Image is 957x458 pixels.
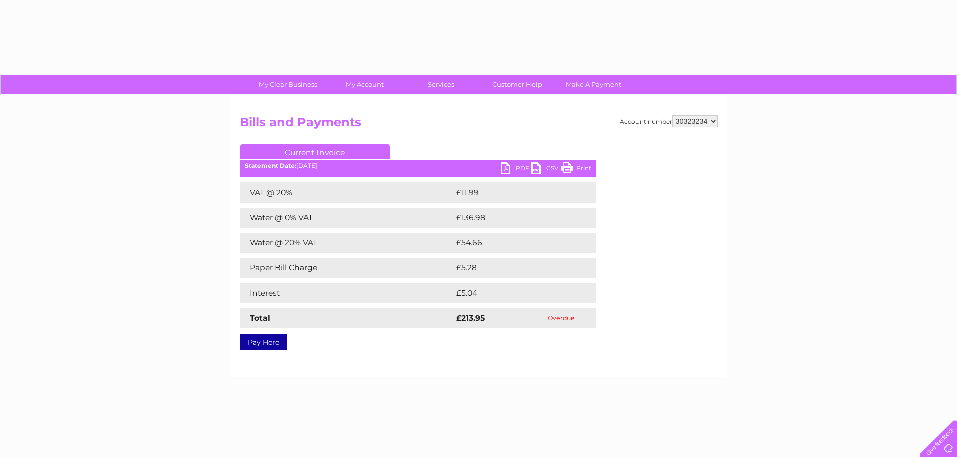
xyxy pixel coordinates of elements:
[454,208,578,228] td: £136.98
[454,233,577,253] td: £54.66
[454,283,573,303] td: £5.04
[399,75,482,94] a: Services
[454,258,573,278] td: £5.28
[240,233,454,253] td: Water @ 20% VAT
[476,75,559,94] a: Customer Help
[240,283,454,303] td: Interest
[456,313,485,323] strong: £213.95
[526,308,596,328] td: Overdue
[620,115,718,127] div: Account number
[245,162,296,169] b: Statement Date:
[501,162,531,177] a: PDF
[552,75,635,94] a: Make A Payment
[240,144,390,159] a: Current Invoice
[240,334,287,350] a: Pay Here
[247,75,330,94] a: My Clear Business
[240,115,718,134] h2: Bills and Payments
[454,182,574,203] td: £11.99
[240,258,454,278] td: Paper Bill Charge
[323,75,406,94] a: My Account
[531,162,561,177] a: CSV
[240,162,596,169] div: [DATE]
[250,313,270,323] strong: Total
[561,162,591,177] a: Print
[240,208,454,228] td: Water @ 0% VAT
[240,182,454,203] td: VAT @ 20%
